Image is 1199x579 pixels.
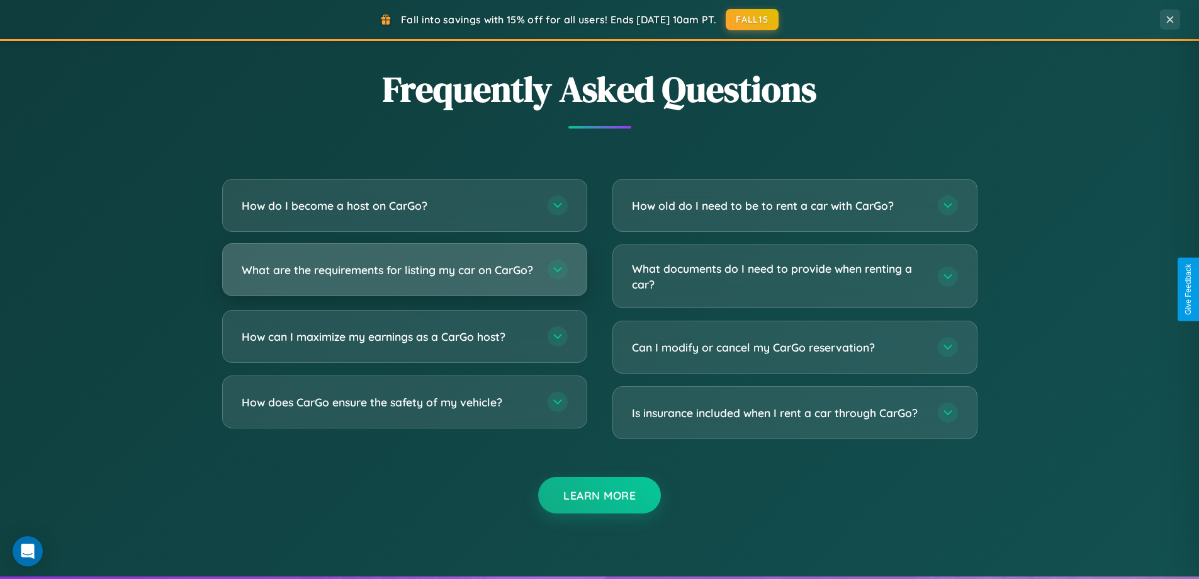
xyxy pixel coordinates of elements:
button: Learn More [538,477,661,513]
div: Give Feedback [1184,264,1193,315]
h2: Frequently Asked Questions [222,65,977,113]
h3: What documents do I need to provide when renting a car? [632,261,925,292]
h3: How do I become a host on CarGo? [242,198,535,214]
h3: Is insurance included when I rent a car through CarGo? [632,405,925,421]
div: Open Intercom Messenger [13,536,43,566]
span: Fall into savings with 15% off for all users! Ends [DATE] 10am PT. [401,13,716,26]
h3: Can I modify or cancel my CarGo reservation? [632,340,925,355]
h3: How old do I need to be to rent a car with CarGo? [632,198,925,214]
h3: What are the requirements for listing my car on CarGo? [242,262,535,278]
button: FALL15 [726,9,779,30]
h3: How does CarGo ensure the safety of my vehicle? [242,394,535,410]
h3: How can I maximize my earnings as a CarGo host? [242,329,535,345]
